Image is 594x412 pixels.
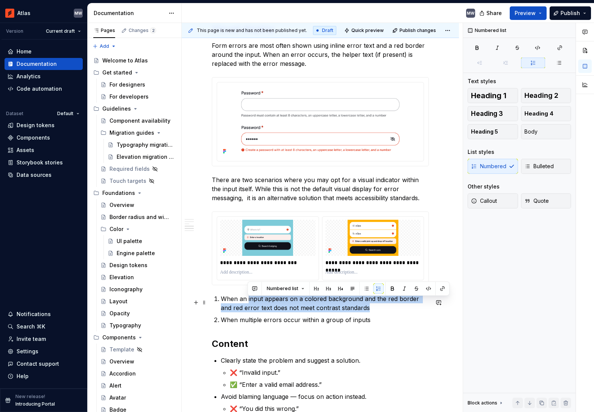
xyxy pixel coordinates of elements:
div: Block actions [468,400,497,406]
div: Changes [129,27,156,33]
div: Design tokens [17,122,55,129]
span: Add [100,43,109,49]
div: UI palette [117,237,142,245]
div: Get started [90,67,178,79]
span: Preview [515,9,536,17]
div: Typography migration guide [117,141,174,149]
a: Settings [5,345,83,357]
div: Dataset [6,111,23,117]
div: Foundations [102,189,135,197]
div: Design tokens [109,261,147,269]
span: Bulleted [524,163,554,170]
button: Search ⌘K [5,321,83,333]
a: Home [5,46,83,58]
div: Code automation [17,85,62,93]
a: Storybook stories [5,157,83,169]
img: 102f71e4-5f95-4b3f-aebe-9cae3cf15d45.png [5,9,14,18]
span: Publish changes [400,27,436,33]
div: Guidelines [102,105,131,113]
div: Storybook stories [17,159,63,166]
div: Color [109,225,123,233]
a: Alert [97,380,178,392]
div: Documentation [17,60,57,68]
div: Home [17,48,32,55]
a: Typography migration guide [105,139,178,151]
div: Border radius and width [109,213,172,221]
div: Atlas [17,9,30,17]
div: Opacity [109,310,130,317]
div: Overview [109,201,134,209]
button: Body [521,124,571,139]
div: Assets [17,146,34,154]
a: Design tokens [97,259,178,271]
span: Body [524,128,538,135]
span: Default [57,111,73,117]
div: Welcome to Atlas [102,57,148,64]
a: Engine palette [105,247,178,259]
a: Documentation [5,58,83,70]
p: Avoid blaming language — focus on action instead. [221,392,429,401]
button: Add [90,41,118,52]
span: Draft [322,27,333,33]
p: When an input appears on a colored background and the red border and red error text does not meet... [221,294,429,312]
div: Iconography [109,286,143,293]
a: For designers [97,79,178,91]
button: Default [54,108,83,119]
button: AtlasMW [2,5,86,21]
div: List styles [468,148,494,156]
div: Guidelines [90,103,178,115]
a: Assets [5,144,83,156]
div: Get started [102,69,132,76]
span: Heading 5 [471,128,498,135]
span: Heading 4 [524,110,553,117]
a: Component availability [97,115,178,127]
a: Border radius and width [97,211,178,223]
a: Iconography [97,283,178,295]
div: Template [109,346,134,353]
p: New release! [15,394,45,400]
span: Publish [561,9,580,17]
div: Settings [17,348,38,355]
span: Share [486,9,502,17]
h2: Content [212,338,429,350]
button: Publish changes [390,25,439,36]
button: Publish [550,6,591,20]
div: Documentation [94,9,165,17]
div: MW [467,10,474,16]
div: Version [6,28,23,34]
a: Data sources [5,169,83,181]
div: For designers [109,81,145,88]
span: Heading 2 [524,92,558,99]
p: Introducing Portal [15,401,55,407]
a: Required fields [97,163,178,175]
div: Other styles [468,183,500,190]
div: Notifications [17,310,51,318]
button: Bulleted [521,159,571,174]
a: Accordion [97,368,178,380]
a: For developers [97,91,178,103]
a: UI palette [105,235,178,247]
div: Accordion [109,370,136,377]
p: There are two scenarios where you may opt for a visual indicator within the input itself. While t... [212,175,429,202]
div: Search ⌘K [17,323,45,330]
div: Components [90,331,178,344]
div: Foundations [90,187,178,199]
span: This page is new and has not been published yet. [197,27,307,33]
p: ❌ “Invalid input.” [230,368,429,377]
button: Quote [521,193,571,208]
div: Component availability [109,117,170,125]
a: Typography [97,319,178,331]
a: Touch targets [97,175,178,187]
span: Heading 1 [471,92,506,99]
div: Required fields [109,165,150,173]
span: Current draft [46,28,75,34]
a: Layout [97,295,178,307]
div: Analytics [17,73,41,80]
div: Data sources [17,171,52,179]
div: Touch targets [109,177,146,185]
p: ✅ “Enter a valid email address.” [230,380,429,389]
button: Callout [468,193,518,208]
div: Components [17,134,50,141]
a: Overview [97,199,178,211]
button: Contact support [5,358,83,370]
